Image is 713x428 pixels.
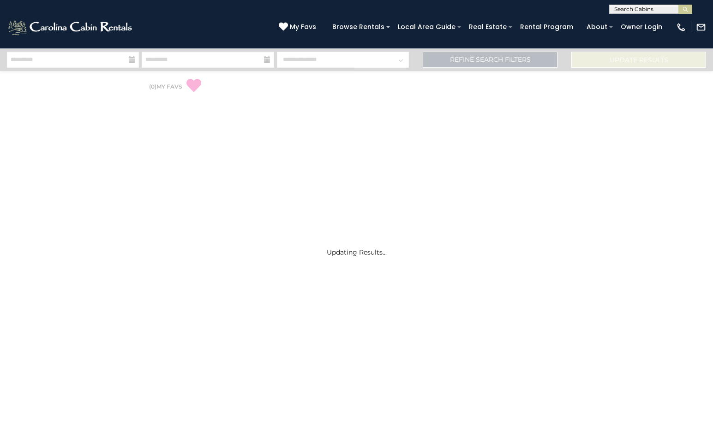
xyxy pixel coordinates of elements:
[676,22,686,32] img: phone-regular-white.png
[393,20,460,34] a: Local Area Guide
[328,20,389,34] a: Browse Rentals
[279,22,318,32] a: My Favs
[290,22,316,32] span: My Favs
[464,20,511,34] a: Real Estate
[582,20,612,34] a: About
[696,22,706,32] img: mail-regular-white.png
[616,20,667,34] a: Owner Login
[515,20,578,34] a: Rental Program
[7,18,135,36] img: White-1-2.png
